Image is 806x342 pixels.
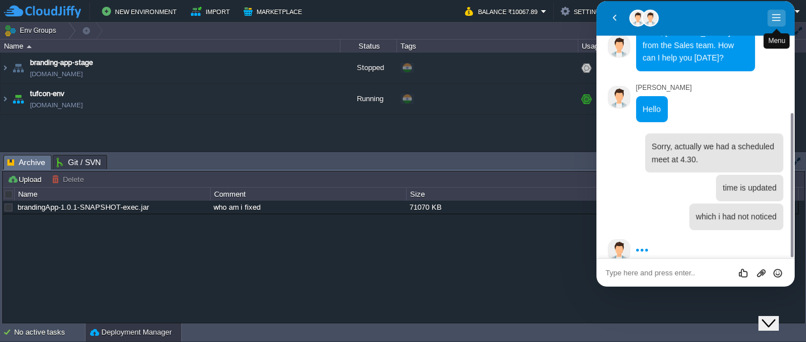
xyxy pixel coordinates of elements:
[102,5,180,18] button: New Environment
[596,1,795,287] iframe: chat widget
[211,188,406,201] div: Comment
[57,155,101,169] span: Git / SVN
[1,40,340,53] div: Name
[244,5,305,18] button: Marketplace
[10,84,26,114] img: AMDAwAAAACH5BAEAAAAALAAAAAABAAEAAAICRAEAOw==
[18,203,149,211] a: brandingApp-1.0.1-SNAPSHOT-exec.jar
[30,88,65,99] a: tufcon-env
[4,23,60,38] button: Env Groups
[211,201,406,214] div: who am i fixed
[7,155,45,170] span: Archive
[340,53,397,83] div: Stopped
[758,297,795,331] iframe: chat widget
[341,40,396,53] div: Status
[52,174,87,184] button: Delete
[7,174,45,184] button: Upload
[30,57,93,68] a: branding-app-stage
[407,201,602,214] div: 71070 KB
[465,5,541,18] button: Balance ₹10067.89
[1,53,10,83] img: AMDAwAAAACH5BAEAAAAALAAAAAABAAEAAAICRAEAOw==
[398,40,578,53] div: Tags
[340,84,397,114] div: Running
[579,40,698,53] div: Usage
[407,188,602,201] div: Size
[15,188,210,201] div: Name
[561,5,608,18] button: Settings
[14,323,85,341] div: No active tasks
[27,45,32,48] img: AMDAwAAAACH5BAEAAAAALAAAAAABAAEAAAICRAEAOw==
[4,5,81,19] img: CloudJiffy
[191,5,233,18] button: Import
[90,327,172,338] button: Deployment Manager
[30,68,83,80] a: [DOMAIN_NAME]
[30,99,83,111] a: [DOMAIN_NAME]
[1,84,10,114] img: AMDAwAAAACH5BAEAAAAALAAAAAABAAEAAAICRAEAOw==
[10,53,26,83] img: AMDAwAAAACH5BAEAAAAALAAAAAABAAEAAAICRAEAOw==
